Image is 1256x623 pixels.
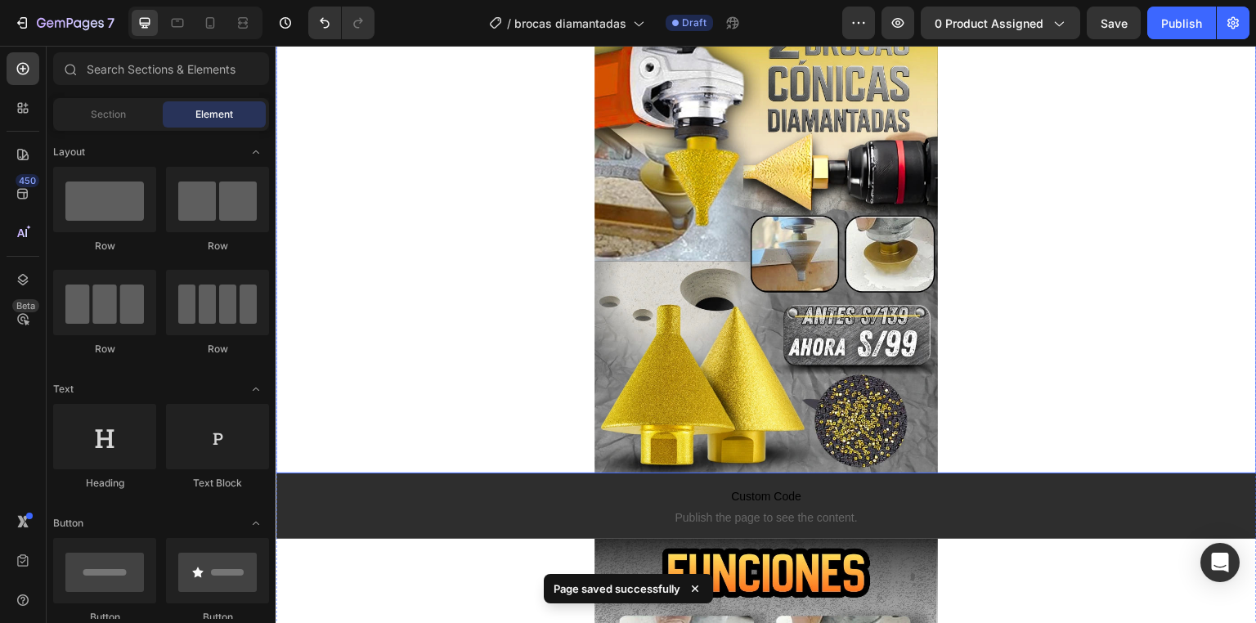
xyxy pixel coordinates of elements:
div: Open Intercom Messenger [1200,543,1240,582]
div: Undo/Redo [308,7,375,39]
div: 450 [16,174,39,187]
div: Row [53,342,156,356]
span: brocas diamantadas [514,15,626,32]
div: Row [53,239,156,253]
button: Publish [1147,7,1216,39]
button: Save [1087,7,1141,39]
p: 7 [107,13,114,33]
span: Toggle open [243,510,269,536]
div: Beta [12,299,39,312]
iframe: Design area [276,46,1256,623]
span: Layout [53,145,85,159]
span: 0 product assigned [935,15,1043,32]
input: Search Sections & Elements [53,52,269,85]
span: Text [53,382,74,397]
div: Row [166,342,269,356]
span: Button [53,516,83,531]
span: / [507,15,511,32]
button: 7 [7,7,122,39]
div: Heading [53,476,156,491]
div: Row [166,239,269,253]
span: Save [1101,16,1128,30]
span: Toggle open [243,139,269,165]
p: Page saved successfully [554,580,680,597]
span: Draft [682,16,706,30]
span: Element [195,107,233,122]
span: Toggle open [243,376,269,402]
div: Text Block [166,476,269,491]
div: Publish [1161,15,1202,32]
span: Section [91,107,126,122]
button: 0 product assigned [921,7,1080,39]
